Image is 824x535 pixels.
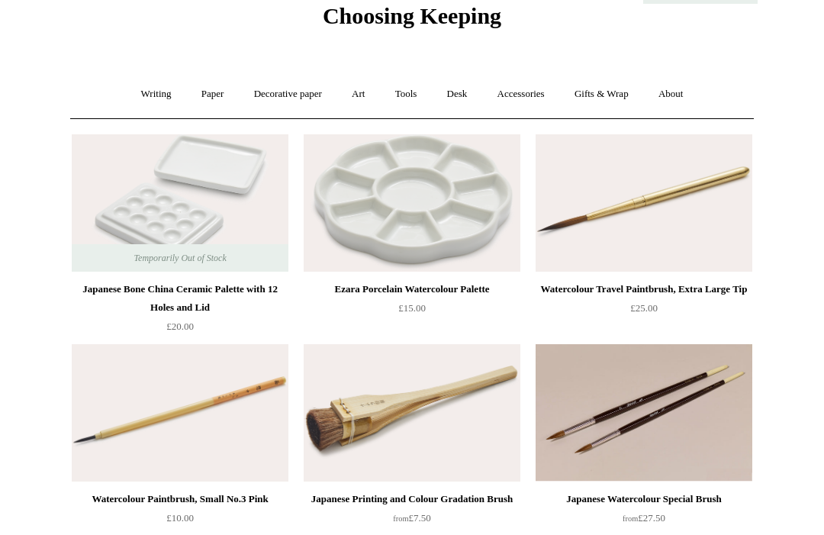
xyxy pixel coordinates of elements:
div: Watercolour Travel Paintbrush, Extra Large Tip [539,280,748,298]
a: Watercolour Travel Paintbrush, Extra Large Tip Watercolour Travel Paintbrush, Extra Large Tip [536,134,752,272]
a: Art [338,74,378,114]
img: Watercolour Paintbrush, Small No.3 Pink [72,344,288,482]
a: Paper [188,74,238,114]
a: About [645,74,697,114]
a: Japanese Watercolour Special Brush Japanese Watercolour Special Brush [536,344,752,482]
a: Choosing Keeping [323,15,501,26]
span: £25.00 [630,302,658,314]
div: Japanese Bone China Ceramic Palette with 12 Holes and Lid [76,280,285,317]
img: Ezara Porcelain Watercolour Palette [304,134,520,272]
img: Japanese Bone China Ceramic Palette with 12 Holes and Lid [72,134,288,272]
span: £10.00 [166,512,194,524]
a: Accessories [484,74,558,114]
span: from [623,514,638,523]
span: from [393,514,408,523]
a: Writing [127,74,185,114]
span: £20.00 [166,321,194,332]
a: Desk [433,74,481,114]
img: Japanese Printing and Colour Gradation Brush [304,344,520,482]
img: Watercolour Travel Paintbrush, Extra Large Tip [536,134,752,272]
div: Ezara Porcelain Watercolour Palette [307,280,517,298]
a: Japanese Printing and Colour Gradation Brush Japanese Printing and Colour Gradation Brush [304,344,520,482]
img: Japanese Watercolour Special Brush [536,344,752,482]
a: Ezara Porcelain Watercolour Palette £15.00 [304,280,520,343]
div: Watercolour Paintbrush, Small No.3 Pink [76,490,285,508]
span: £27.50 [623,512,665,524]
a: Gifts & Wrap [561,74,642,114]
span: Temporarily Out of Stock [118,244,241,272]
span: Choosing Keeping [323,3,501,28]
a: Tools [381,74,431,114]
a: Ezara Porcelain Watercolour Palette Ezara Porcelain Watercolour Palette [304,134,520,272]
span: £15.00 [398,302,426,314]
div: Japanese Watercolour Special Brush [539,490,748,508]
span: £7.50 [393,512,430,524]
a: Watercolour Paintbrush, Small No.3 Pink Watercolour Paintbrush, Small No.3 Pink [72,344,288,482]
div: Japanese Printing and Colour Gradation Brush [307,490,517,508]
a: Japanese Bone China Ceramic Palette with 12 Holes and Lid £20.00 [72,280,288,343]
a: Decorative paper [240,74,336,114]
a: Japanese Bone China Ceramic Palette with 12 Holes and Lid Japanese Bone China Ceramic Palette wit... [72,134,288,272]
a: Watercolour Travel Paintbrush, Extra Large Tip £25.00 [536,280,752,343]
